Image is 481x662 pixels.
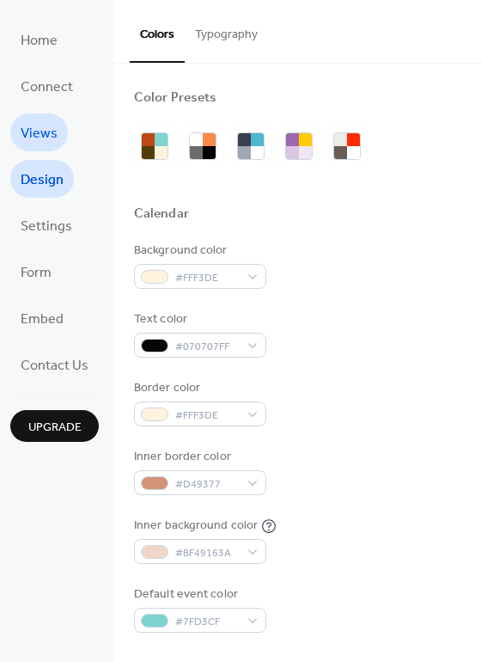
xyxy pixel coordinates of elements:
[134,205,189,224] div: Calendar
[134,517,258,535] div: Inner background color
[175,269,239,287] span: #FFF3DE
[21,74,73,101] span: Connect
[21,28,58,55] span: Home
[175,338,239,356] span: #070707FF
[21,167,64,194] span: Design
[134,310,263,328] div: Text color
[21,306,64,334] span: Embed
[175,544,239,562] span: #BF49163A
[10,253,62,291] a: Form
[175,475,239,493] span: #D49377
[10,160,74,198] a: Design
[134,89,216,107] div: Color Presets
[10,206,82,244] a: Settings
[10,21,68,58] a: Home
[134,379,263,397] div: Border color
[10,346,99,383] a: Contact Us
[175,613,239,631] span: #7FD3CF
[28,419,82,437] span: Upgrade
[21,213,72,241] span: Settings
[10,410,99,442] button: Upgrade
[134,585,263,604] div: Default event color
[10,113,68,151] a: Views
[10,67,83,105] a: Connect
[175,407,239,425] span: #FFF3DE
[134,242,263,260] div: Background color
[21,260,52,287] span: Form
[21,352,88,380] span: Contact Us
[21,120,58,148] span: Views
[10,299,74,337] a: Embed
[134,448,263,466] div: Inner border color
